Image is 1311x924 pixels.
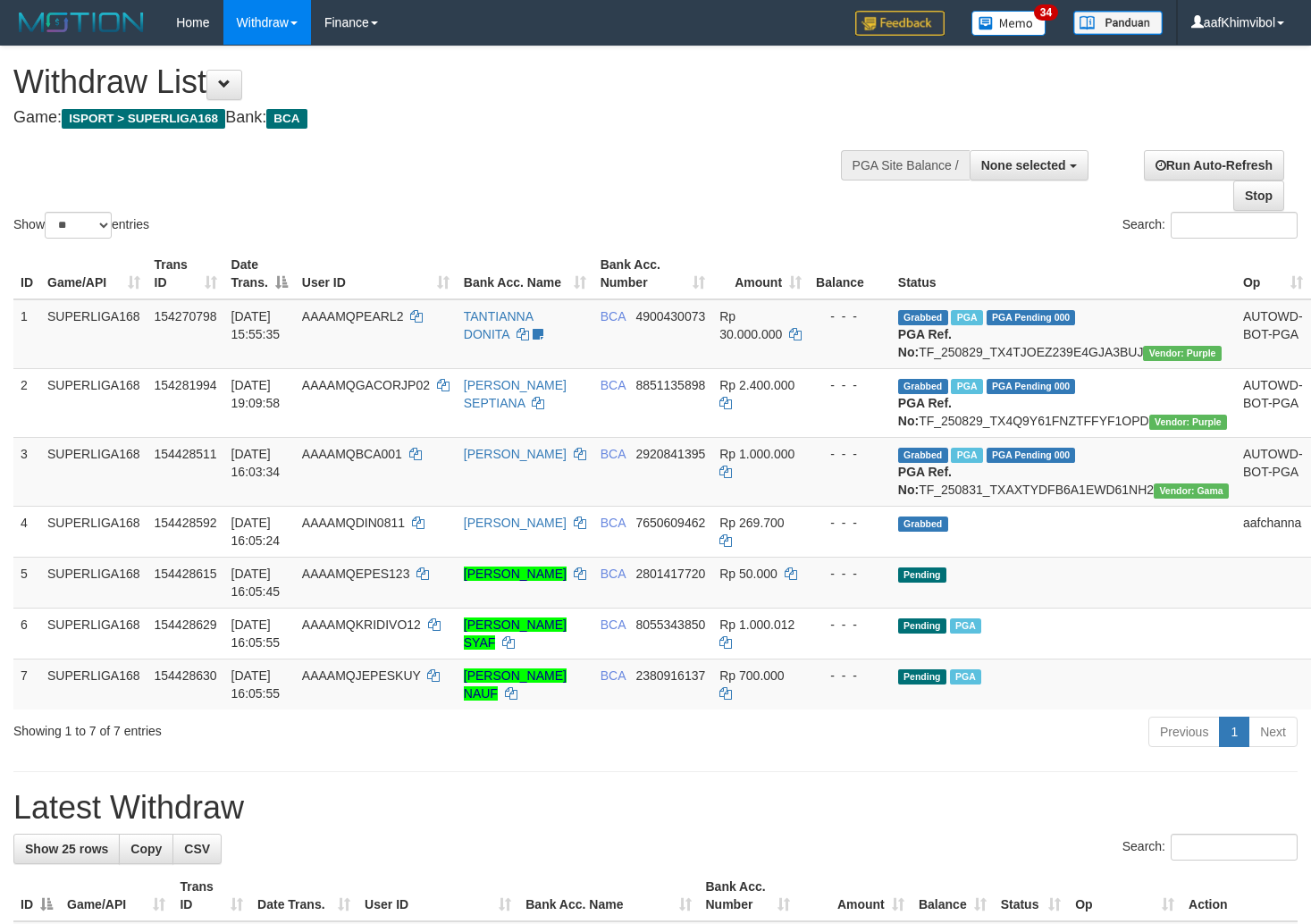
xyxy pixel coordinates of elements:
[13,506,40,557] td: 4
[464,516,567,530] a: [PERSON_NAME]
[635,617,705,632] span: Copy 8055343850 to clipboard
[1122,212,1298,239] label: Search:
[816,616,884,634] div: - - -
[155,309,217,323] span: 154270798
[1154,483,1229,499] span: Vendor URL: https://trx31.1velocity.biz
[712,248,809,299] th: Amount: activate to sort column ascending
[1236,299,1310,369] td: AUTOWD-BOT-PGA
[1148,717,1220,747] a: Previous
[302,567,410,581] span: AAAAMQEPES123
[1171,212,1298,239] input: Search:
[601,617,626,632] span: BCA
[898,310,948,325] span: Grabbed
[635,668,705,683] span: Copy 2380916137 to clipboard
[119,834,173,864] a: Copy
[950,618,981,634] span: Marked by aafsoycanthlai
[464,447,567,461] a: [PERSON_NAME]
[250,870,357,921] th: Date Trans.: activate to sort column ascending
[601,378,626,392] span: BCA
[464,668,567,701] a: [PERSON_NAME] NAUF
[1181,870,1298,921] th: Action
[898,448,948,463] span: Grabbed
[25,842,108,856] span: Show 25 rows
[816,667,884,685] div: - - -
[1248,717,1298,747] a: Next
[898,618,946,634] span: Pending
[155,516,217,530] span: 154428592
[45,212,112,239] select: Showentries
[13,109,856,127] h4: Game: Bank:
[13,64,856,100] h1: Withdraw List
[464,617,567,650] a: [PERSON_NAME] SYAF
[1149,415,1227,430] span: Vendor URL: https://trx4.1velocity.biz
[971,11,1046,36] img: Button%20Memo.svg
[797,870,912,921] th: Amount: activate to sort column ascending
[719,378,794,392] span: Rp 2.400.000
[898,517,948,532] span: Grabbed
[231,668,281,701] span: [DATE] 16:05:55
[593,248,713,299] th: Bank Acc. Number: activate to sort column ascending
[1122,834,1298,861] label: Search:
[635,516,705,530] span: Copy 7650609462 to clipboard
[302,309,404,323] span: AAAAMQPEARL2
[155,617,217,632] span: 154428629
[40,299,147,369] td: SUPERLIGA168
[231,617,281,650] span: [DATE] 16:05:55
[457,248,593,299] th: Bank Acc. Name: activate to sort column ascending
[184,842,210,856] span: CSV
[981,158,1066,172] span: None selected
[13,715,533,740] div: Showing 1 to 7 of 7 entries
[912,870,994,921] th: Balance: activate to sort column ascending
[816,376,884,394] div: - - -
[719,617,794,632] span: Rp 1.000.012
[13,437,40,506] td: 3
[13,557,40,608] td: 5
[295,248,457,299] th: User ID: activate to sort column ascending
[1219,717,1249,747] a: 1
[601,567,626,581] span: BCA
[699,870,797,921] th: Bank Acc. Number: activate to sort column ascending
[13,834,120,864] a: Show 25 rows
[13,248,40,299] th: ID
[951,310,982,325] span: Marked by aafmaleo
[816,445,884,463] div: - - -
[898,379,948,394] span: Grabbed
[898,465,952,497] b: PGA Ref. No:
[719,516,784,530] span: Rp 269.700
[172,834,222,864] a: CSV
[1144,150,1284,181] a: Run Auto-Refresh
[1068,870,1181,921] th: Op: activate to sort column ascending
[994,870,1069,921] th: Status: activate to sort column ascending
[60,870,172,921] th: Game/API: activate to sort column ascending
[1236,506,1310,557] td: aafchanna
[898,669,946,685] span: Pending
[1233,181,1284,211] a: Stop
[231,447,281,479] span: [DATE] 16:03:34
[891,299,1236,369] td: TF_250829_TX4TJOEZ239E4GJA3BUJ
[155,378,217,392] span: 154281994
[987,379,1076,394] span: PGA Pending
[224,248,295,299] th: Date Trans.: activate to sort column descending
[13,299,40,369] td: 1
[40,368,147,437] td: SUPERLIGA168
[816,514,884,532] div: - - -
[40,659,147,710] td: SUPERLIGA168
[635,447,705,461] span: Copy 2920841395 to clipboard
[147,248,224,299] th: Trans ID: activate to sort column ascending
[302,447,402,461] span: AAAAMQBCA001
[635,567,705,581] span: Copy 2801417720 to clipboard
[809,248,891,299] th: Balance
[891,368,1236,437] td: TF_250829_TX4Q9Y61FNZTFFYF1OPD
[40,608,147,659] td: SUPERLIGA168
[13,790,1298,826] h1: Latest Withdraw
[601,516,626,530] span: BCA
[898,567,946,583] span: Pending
[40,557,147,608] td: SUPERLIGA168
[898,327,952,359] b: PGA Ref. No:
[601,447,626,461] span: BCA
[266,109,307,129] span: BCA
[1034,4,1058,21] span: 34
[970,150,1088,181] button: None selected
[62,109,225,129] span: ISPORT > SUPERLIGA168
[231,567,281,599] span: [DATE] 16:05:45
